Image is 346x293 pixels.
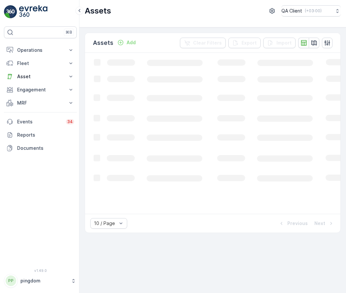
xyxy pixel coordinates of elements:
[4,96,77,110] button: MRF
[20,277,68,284] p: pingdom
[4,70,77,83] button: Asset
[281,5,341,16] button: QA Client(+03:00)
[4,44,77,57] button: Operations
[314,219,335,227] button: Next
[17,132,74,138] p: Reports
[4,5,17,18] img: logo
[85,6,111,16] p: Assets
[277,219,308,227] button: Previous
[4,83,77,96] button: Engagement
[4,128,77,142] a: Reports
[17,118,62,125] p: Events
[4,274,77,288] button: PPpingdom
[17,47,64,53] p: Operations
[4,142,77,155] a: Documents
[263,38,296,48] button: Import
[193,40,222,46] p: Clear Filters
[17,100,64,106] p: MRF
[242,40,257,46] p: Export
[281,8,302,14] p: QA Client
[66,30,72,35] p: ⌘B
[67,119,73,124] p: 34
[6,276,16,286] div: PP
[4,269,77,273] span: v 1.49.0
[4,115,77,128] a: Events34
[314,220,325,227] p: Next
[17,60,64,67] p: Fleet
[287,220,308,227] p: Previous
[93,38,113,48] p: Assets
[4,57,77,70] button: Fleet
[127,39,136,46] p: Add
[305,8,322,14] p: ( +03:00 )
[17,145,74,151] p: Documents
[17,73,64,80] p: Asset
[276,40,292,46] p: Import
[115,39,138,47] button: Add
[17,86,64,93] p: Engagement
[180,38,226,48] button: Clear Filters
[228,38,261,48] button: Export
[19,5,47,18] img: logo_light-DOdMpM7g.png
